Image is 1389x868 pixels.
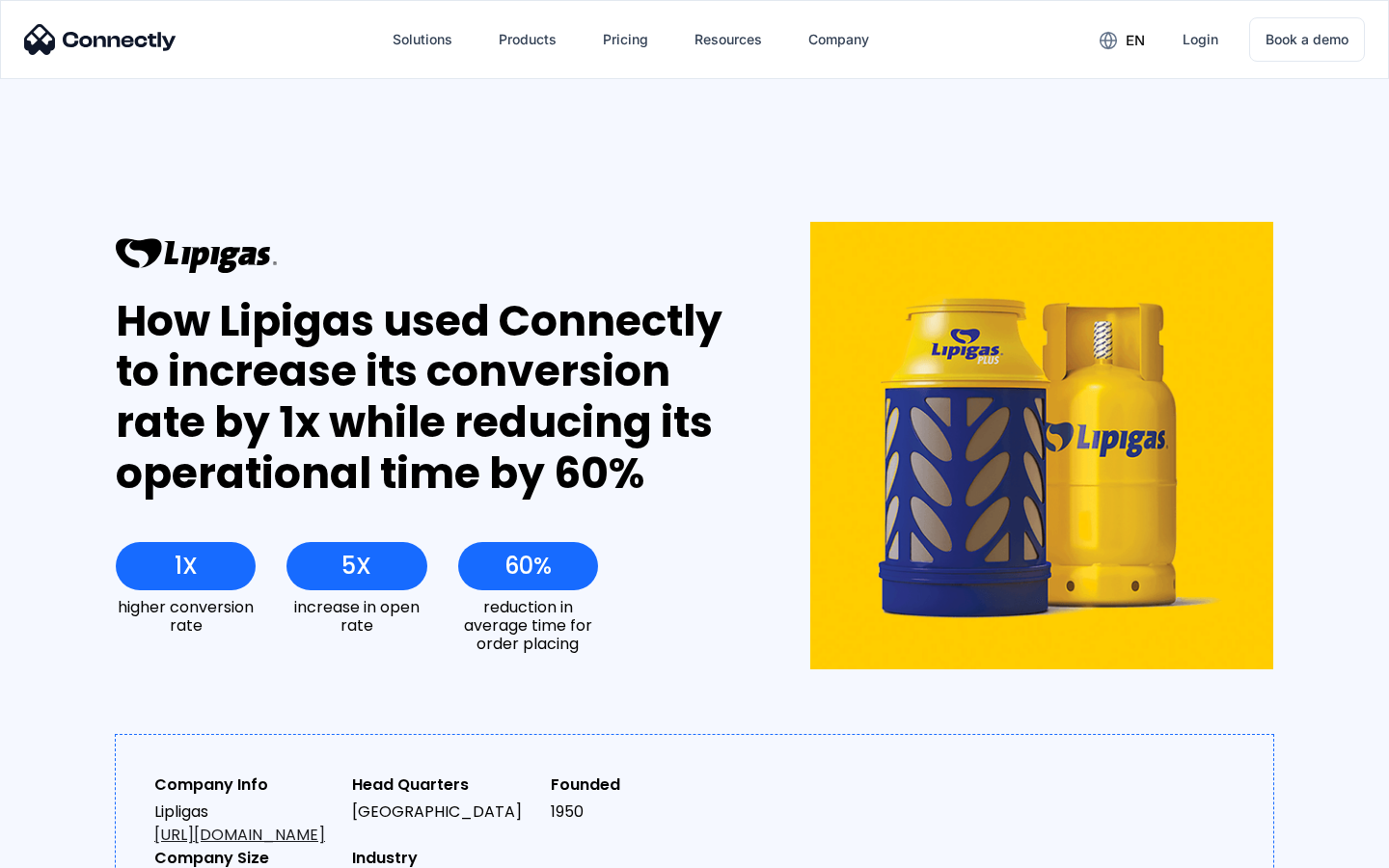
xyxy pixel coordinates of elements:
div: Founded [551,773,733,797]
div: Pricing [603,26,648,53]
div: Company [808,26,869,53]
div: en [1126,27,1145,54]
aside: Language selected: English [19,834,116,861]
div: Company Info [154,773,337,797]
div: [GEOGRAPHIC_DATA] [352,800,534,824]
div: Products [499,26,557,53]
a: [URL][DOMAIN_NAME] [154,824,325,846]
a: Login [1167,16,1234,63]
div: reduction in average time for order placing [458,598,598,654]
div: Head Quarters [352,773,534,797]
a: Book a demo [1249,17,1365,62]
div: Lipligas [154,800,337,847]
div: Solutions [393,26,452,53]
div: 1950 [551,800,733,824]
div: 5X [341,553,371,580]
ul: Language list [39,834,116,861]
div: Login [1183,26,1218,53]
img: Connectly Logo [24,24,177,55]
a: Pricing [587,16,664,63]
div: 60% [504,553,552,580]
div: higher conversion rate [116,598,256,635]
div: 1X [175,553,198,580]
div: increase in open rate [286,598,426,635]
div: Resources [694,26,762,53]
div: How Lipigas used Connectly to increase its conversion rate by 1x while reducing its operational t... [116,296,740,500]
